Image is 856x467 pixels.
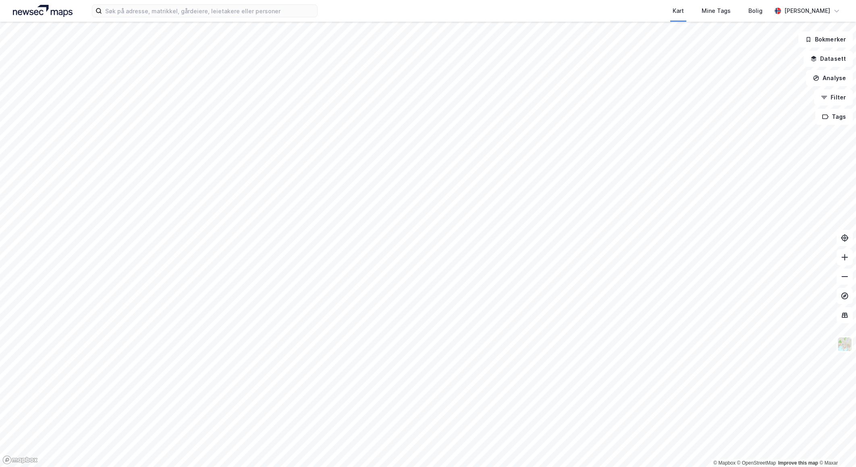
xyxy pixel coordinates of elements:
div: Kart [673,6,684,16]
a: Improve this map [778,460,818,466]
div: Mine Tags [702,6,731,16]
button: Bokmerker [798,31,853,48]
a: Mapbox [713,460,735,466]
a: Mapbox homepage [2,455,38,465]
button: Tags [815,109,853,125]
div: [PERSON_NAME] [784,6,830,16]
a: OpenStreetMap [737,460,776,466]
button: Analyse [806,70,853,86]
img: Z [837,337,852,352]
div: Bolig [748,6,763,16]
img: logo.a4113a55bc3d86da70a041830d287a7e.svg [13,5,73,17]
input: Søk på adresse, matrikkel, gårdeiere, leietakere eller personer [102,5,317,17]
button: Filter [814,89,853,105]
iframe: Chat Widget [816,428,856,467]
div: Kontrollprogram for chat [816,428,856,467]
button: Datasett [804,51,853,67]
